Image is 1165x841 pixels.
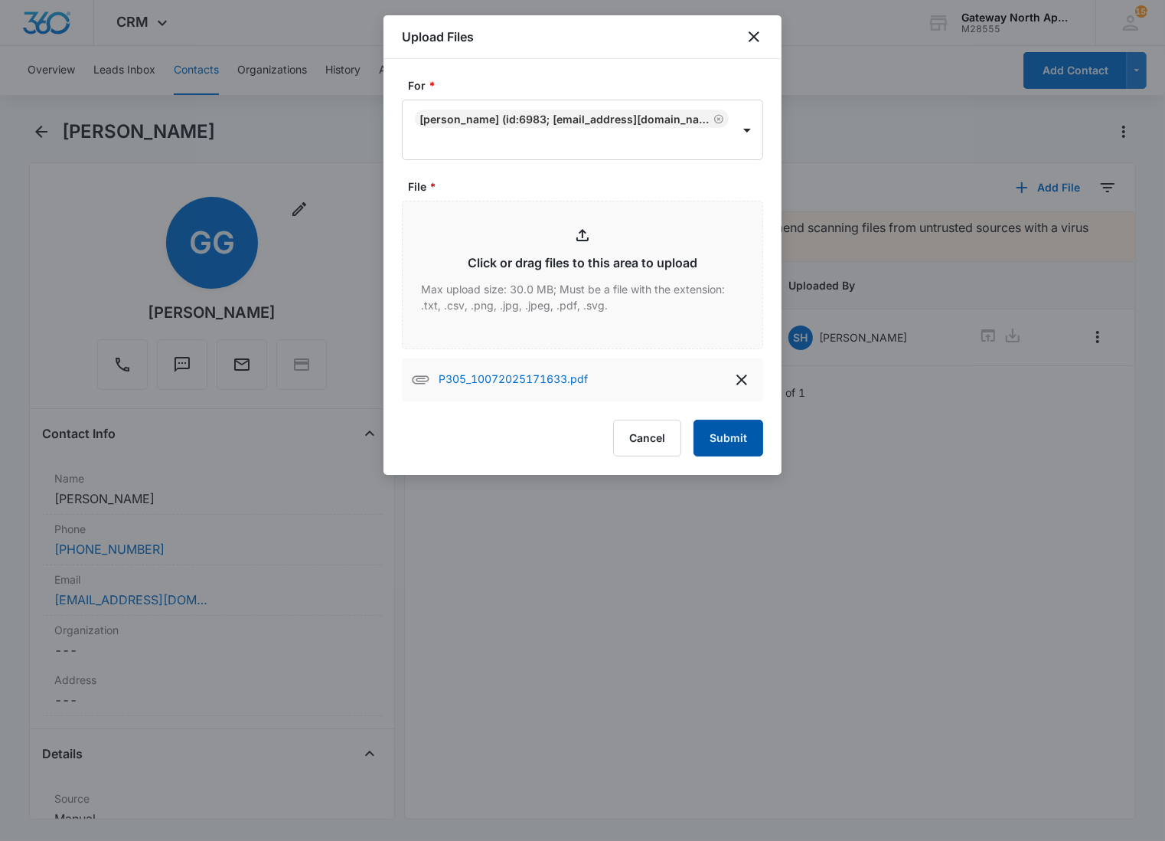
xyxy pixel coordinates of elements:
label: For [408,77,769,93]
button: delete [729,368,754,392]
button: Cancel [613,420,681,456]
div: Remove Griselda Galvan (ID:6983; galvgris1@gmail.com; 3038345308) [710,113,724,124]
button: close [745,28,763,46]
div: [PERSON_NAME] (ID:6983; [EMAIL_ADDRESS][DOMAIN_NAME]; 3038345308) [419,113,710,126]
p: P305_10072025171633.pdf [439,371,588,389]
label: File [408,178,769,195]
h1: Upload Files [402,28,474,46]
button: Submit [693,420,763,456]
